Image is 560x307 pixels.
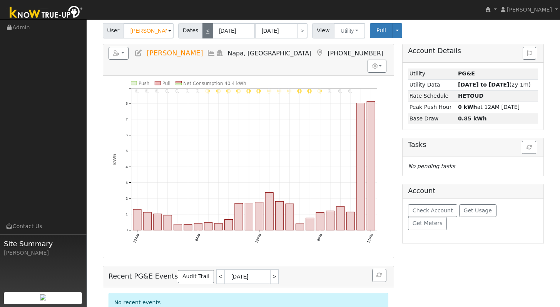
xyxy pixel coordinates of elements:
a: Login As (last Never) [216,49,224,57]
button: Check Account [408,204,457,217]
rect: onclick="" [214,224,222,230]
rect: onclick="" [184,225,192,230]
text: 8 [125,101,127,105]
span: Check Account [413,207,453,214]
i: 4AM - Clear [176,89,179,93]
span: [PHONE_NUMBER] [328,50,383,57]
div: [PERSON_NAME] [4,249,82,257]
rect: onclick="" [316,213,324,230]
rect: onclick="" [143,212,151,230]
a: < [216,269,224,284]
text: 5 [125,149,127,153]
i: 8PM - Clear [338,89,342,93]
strong: 0 kWh [458,104,477,110]
text: Pull [162,81,171,86]
text: kWh [112,154,117,165]
td: Rate Schedule [408,90,456,102]
rect: onclick="" [306,218,314,230]
text: Net Consumption 40.4 kWh [183,81,246,86]
strong: 0.85 kWh [458,115,487,122]
button: Pull [370,23,393,38]
i: 2PM - Clear [277,89,281,93]
i: 7PM - Clear [328,89,331,93]
i: 4PM - Clear [297,89,302,93]
i: No pending tasks [408,163,455,169]
rect: onclick="" [194,224,202,230]
rect: onclick="" [235,204,243,230]
input: Select a User [124,23,174,38]
rect: onclick="" [367,102,375,230]
i: 3PM - Clear [287,89,291,93]
td: Utility [408,68,456,80]
i: 9PM - Clear [348,89,352,93]
text: Push [139,81,149,86]
rect: onclick="" [286,204,294,230]
td: Peak Push Hour [408,102,456,113]
td: Base Draw [408,113,456,124]
rect: onclick="" [153,214,161,230]
span: (2y 1m) [458,82,531,88]
button: Get Usage [459,204,496,217]
button: Issue History [523,47,536,60]
i: 1PM - Clear [266,89,271,93]
span: Dates [178,23,203,38]
h5: Account [408,187,435,195]
a: Multi-Series Graph [207,49,216,57]
i: 2AM - Clear [155,89,159,93]
strong: V [458,93,483,99]
a: Audit Trail [178,270,214,283]
i: 7AM - MostlyClear [206,89,210,93]
span: Get Meters [413,220,443,226]
img: retrieve [40,294,46,300]
text: 6 [125,133,127,137]
rect: onclick="" [296,224,304,230]
text: 7 [125,117,127,121]
i: 12PM - Clear [256,89,261,93]
i: 11AM - Clear [246,89,251,93]
strong: [DATE] to [DATE] [458,82,509,88]
rect: onclick="" [265,193,273,230]
text: 6PM [316,233,323,242]
a: Edit User (35665) [134,49,143,57]
rect: onclick="" [133,209,141,230]
i: 5PM - Clear [307,89,312,93]
text: 12AM [132,233,140,244]
rect: onclick="" [275,202,283,230]
text: 6AM [194,233,201,242]
span: View [312,23,334,38]
i: 6PM - Clear [317,89,322,93]
span: Get Usage [464,207,492,214]
text: 1 [125,212,127,216]
span: [PERSON_NAME] [147,49,203,57]
i: 9AM - Clear [226,89,231,93]
rect: onclick="" [357,103,365,230]
i: 3AM - Clear [165,89,169,93]
text: 12PM [254,233,262,244]
button: Refresh [522,141,536,154]
text: 4 [125,165,128,169]
i: 6AM - MostlyClear [196,89,199,93]
span: Pull [376,27,386,33]
button: Get Meters [408,217,447,230]
i: 10AM - Clear [236,89,241,93]
a: > [271,269,279,284]
a: > [297,23,308,38]
rect: onclick="" [224,220,232,230]
a: < [202,23,213,38]
span: Site Summary [4,239,82,249]
text: 2 [125,196,127,200]
i: 5AM - MostlyClear [186,89,189,93]
text: 3 [125,180,127,185]
img: Know True-Up [6,4,87,22]
i: 1AM - Clear [145,89,149,93]
rect: onclick="" [245,203,253,230]
button: Refresh [372,269,386,282]
span: User [103,23,124,38]
span: [PERSON_NAME] [507,7,552,13]
i: 8AM - Clear [216,89,220,93]
a: Map [315,49,324,57]
button: Utility [334,23,365,38]
rect: onclick="" [326,211,334,230]
span: Napa, [GEOGRAPHIC_DATA] [228,50,312,57]
td: at 12AM [DATE] [457,102,538,113]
